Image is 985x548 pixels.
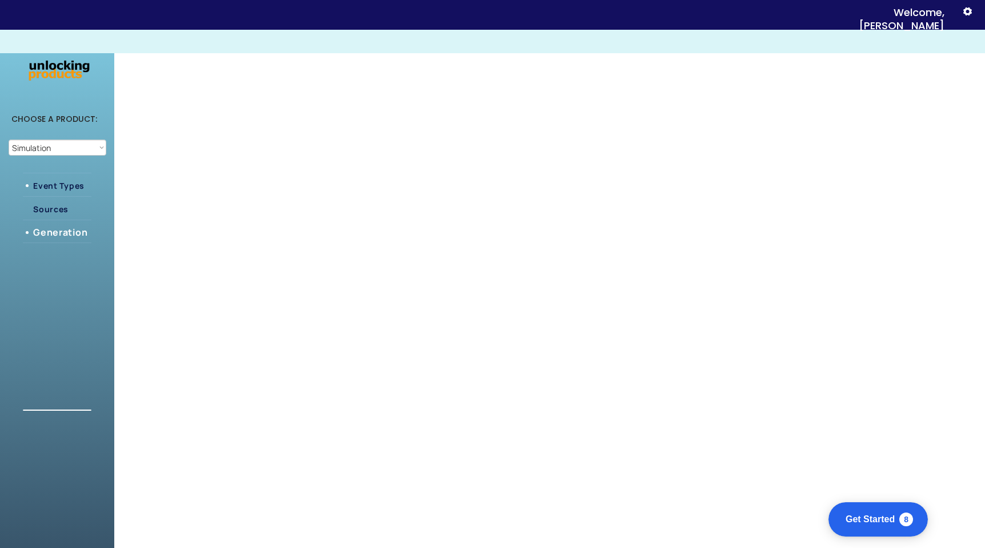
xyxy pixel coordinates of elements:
[33,228,102,238] div: Generation
[822,6,944,33] div: Welcome, [PERSON_NAME]
[33,205,102,213] div: Sources
[962,6,974,17] button: 
[828,502,928,537] iframe: Checklist launcher
[963,5,972,17] text: 
[33,181,102,190] div: Event Types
